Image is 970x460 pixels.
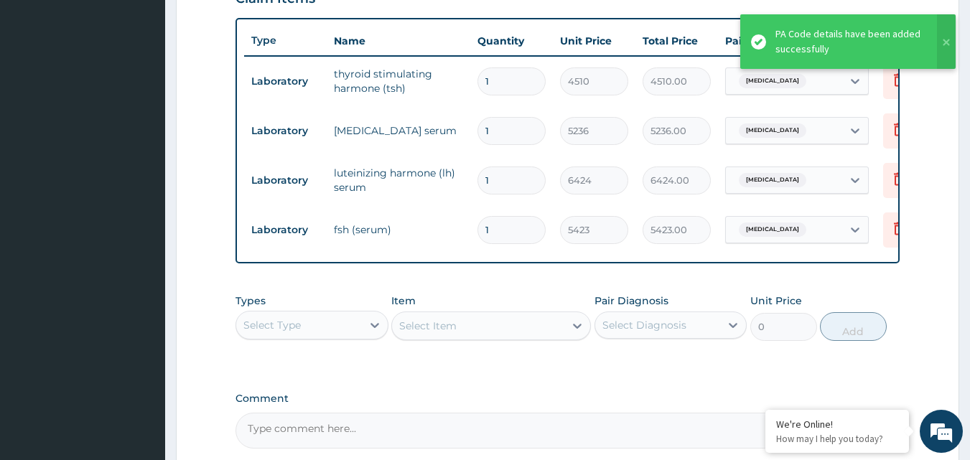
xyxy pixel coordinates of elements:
[83,139,198,283] span: We're online!
[776,418,898,431] div: We're Online!
[244,68,327,95] td: Laboratory
[244,167,327,194] td: Laboratory
[75,80,241,99] div: Chat with us now
[244,118,327,144] td: Laboratory
[470,27,553,55] th: Quantity
[820,312,887,341] button: Add
[244,27,327,54] th: Type
[739,123,806,138] span: [MEDICAL_DATA]
[776,433,898,445] p: How may I help you today?
[718,27,876,55] th: Pair Diagnosis
[635,27,718,55] th: Total Price
[739,74,806,88] span: [MEDICAL_DATA]
[602,318,686,332] div: Select Diagnosis
[391,294,416,308] label: Item
[27,72,58,108] img: d_794563401_company_1708531726252_794563401
[739,173,806,187] span: [MEDICAL_DATA]
[7,307,274,357] textarea: Type your message and hit 'Enter'
[594,294,668,308] label: Pair Diagnosis
[327,116,470,145] td: [MEDICAL_DATA] serum
[235,295,266,307] label: Types
[775,27,923,57] div: PA Code details have been added successfully
[327,215,470,244] td: fsh (serum)
[235,393,900,405] label: Comment
[235,7,270,42] div: Minimize live chat window
[750,294,802,308] label: Unit Price
[243,318,301,332] div: Select Type
[327,60,470,103] td: thyroid stimulating harmone (tsh)
[244,217,327,243] td: Laboratory
[327,27,470,55] th: Name
[739,222,806,237] span: [MEDICAL_DATA]
[327,159,470,202] td: luteinizing harmone (lh) serum
[553,27,635,55] th: Unit Price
